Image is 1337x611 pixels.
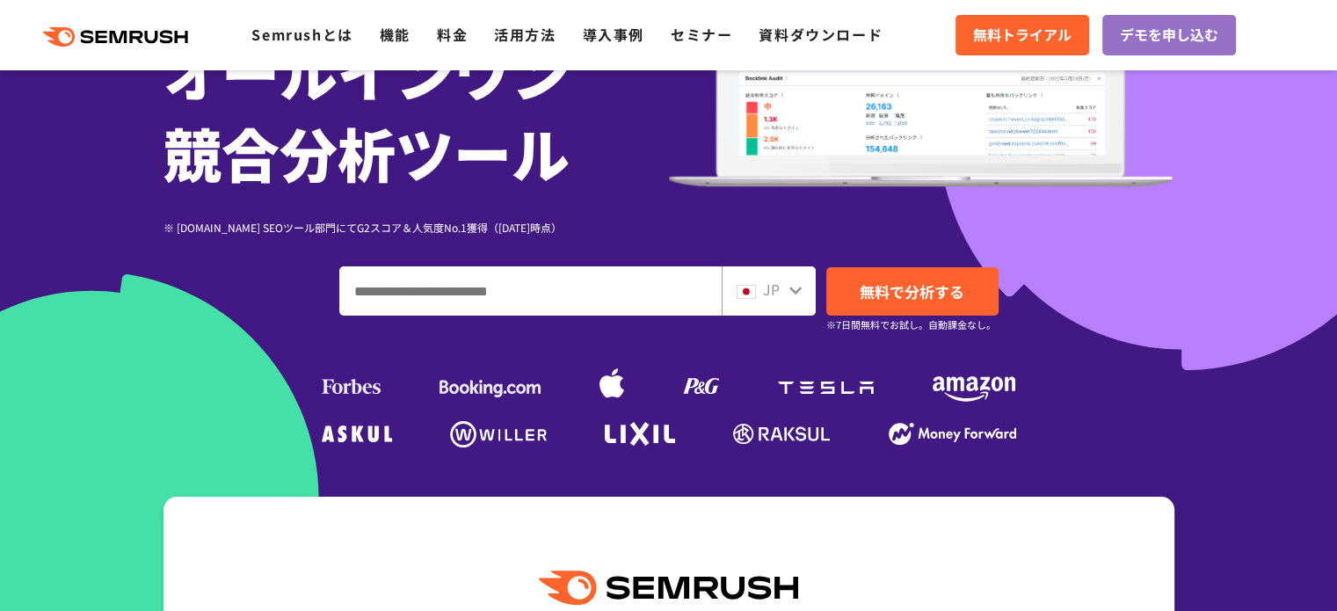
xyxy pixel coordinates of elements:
a: セミナー [671,24,732,45]
a: 資料ダウンロード [759,24,883,45]
a: 無料で分析する [826,267,999,316]
a: デモを申し込む [1102,15,1236,55]
span: JP [763,279,780,300]
span: 無料トライアル [973,24,1072,47]
a: 導入事例 [583,24,644,45]
div: ※ [DOMAIN_NAME] SEOツール部門にてG2スコア＆人気度No.1獲得（[DATE]時点） [163,219,669,236]
a: 機能 [380,24,411,45]
h1: オールインワン 競合分析ツール [163,31,669,193]
input: ドメイン、キーワードまたはURLを入力してください [340,267,721,315]
a: 活用方法 [494,24,556,45]
span: デモを申し込む [1120,24,1218,47]
a: 料金 [437,24,468,45]
span: 無料で分析する [860,280,964,302]
a: 無料トライアル [956,15,1089,55]
a: Semrushとは [251,24,352,45]
small: ※7日間無料でお試し。自動課金なし。 [826,316,996,333]
img: Semrush [539,571,797,605]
